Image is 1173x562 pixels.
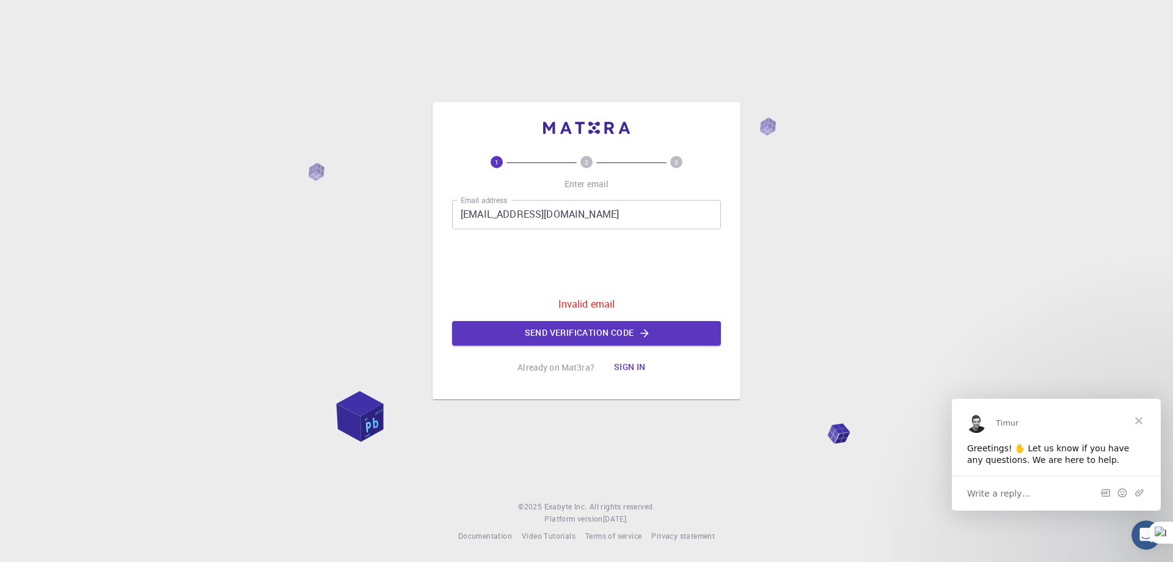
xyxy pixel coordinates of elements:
[590,501,655,513] span: All rights reserved.
[458,530,512,542] a: Documentation
[522,531,576,541] span: Video Tutorials
[1131,520,1161,550] iframe: Intercom live chat
[522,530,576,542] a: Video Tutorials
[651,531,715,541] span: Privacy statement
[495,158,499,166] text: 1
[952,399,1161,511] iframe: Intercom live chat message
[458,531,512,541] span: Documentation
[452,321,721,346] button: Send verification code
[585,531,641,541] span: Terms of service
[518,501,544,513] span: © 2025
[585,158,588,166] text: 2
[651,530,715,542] a: Privacy statement
[544,501,587,511] span: Exabyte Inc.
[517,361,594,374] p: Already on Mat3ra?
[603,513,629,525] a: [DATE].
[544,501,587,513] a: Exabyte Inc.
[674,158,678,166] text: 3
[603,514,629,523] span: [DATE] .
[558,297,615,311] p: Invalid email
[565,178,609,190] p: Enter email
[461,195,507,205] label: Email address
[494,239,679,287] iframe: reCAPTCHA
[604,355,656,380] button: Sign in
[585,530,641,542] a: Terms of service
[544,513,602,525] span: Platform version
